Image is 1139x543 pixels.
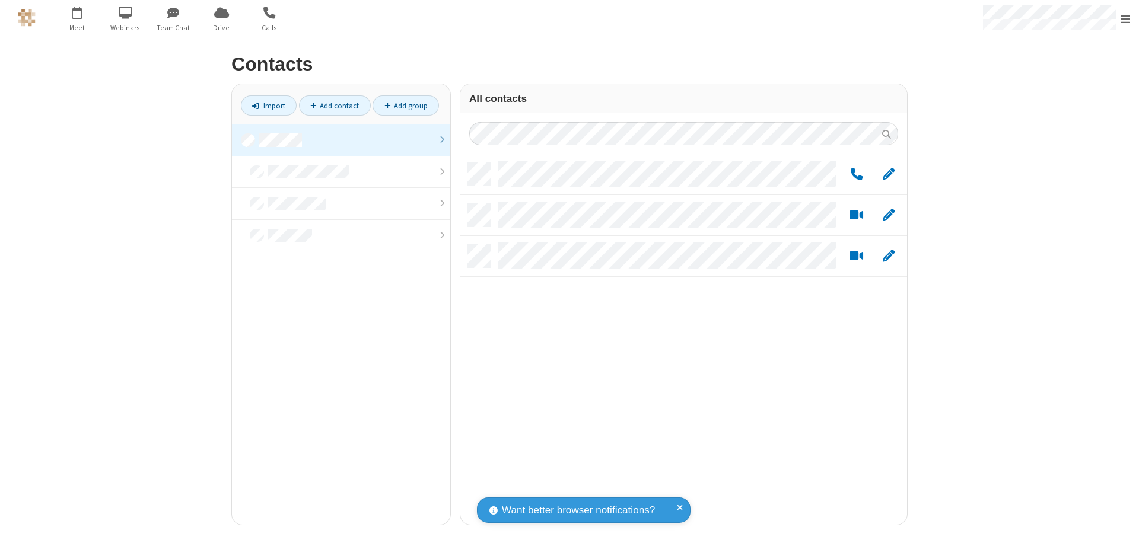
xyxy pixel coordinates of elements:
[231,54,908,75] h2: Contacts
[18,9,36,27] img: QA Selenium DO NOT DELETE OR CHANGE
[199,23,244,33] span: Drive
[373,95,439,116] a: Add group
[460,154,907,525] div: grid
[103,23,148,33] span: Webinars
[469,93,898,104] h3: All contacts
[247,23,292,33] span: Calls
[845,167,868,182] button: Call by phone
[241,95,297,116] a: Import
[299,95,371,116] a: Add contact
[877,208,900,223] button: Edit
[877,249,900,264] button: Edit
[502,503,655,518] span: Want better browser notifications?
[55,23,100,33] span: Meet
[877,167,900,182] button: Edit
[845,249,868,264] button: Start a video meeting
[845,208,868,223] button: Start a video meeting
[1109,512,1130,535] iframe: Chat
[151,23,196,33] span: Team Chat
